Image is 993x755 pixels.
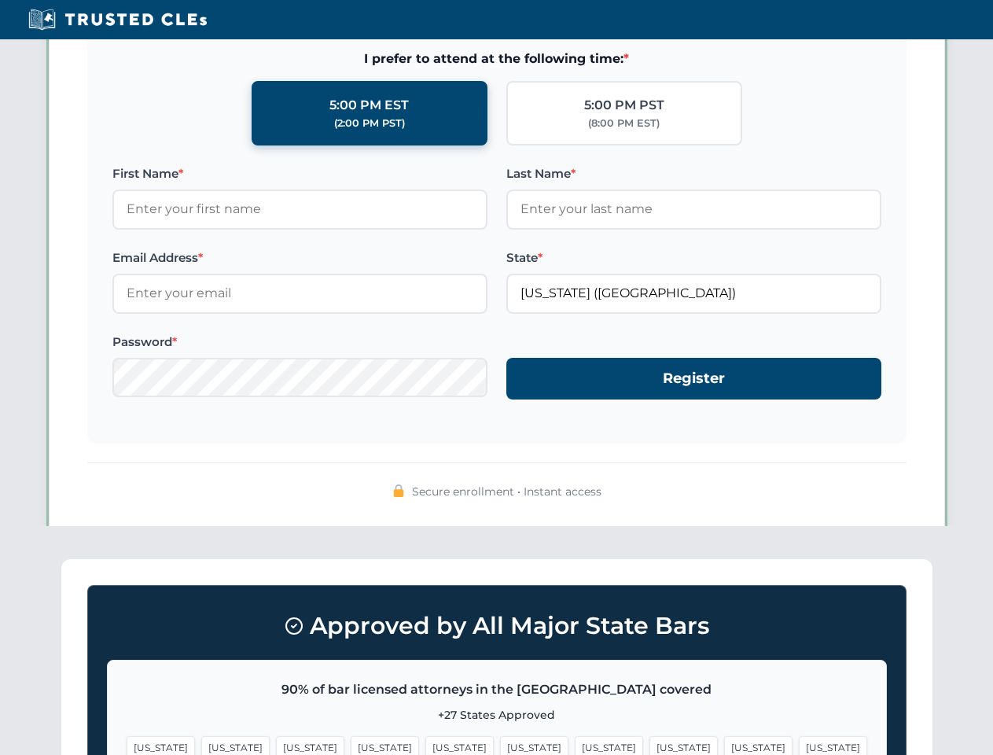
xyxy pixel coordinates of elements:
[412,483,601,500] span: Secure enrollment • Instant access
[334,116,405,131] div: (2:00 PM PST)
[584,95,664,116] div: 5:00 PM PST
[506,358,881,400] button: Register
[506,249,881,267] label: State
[588,116,660,131] div: (8:00 PM EST)
[112,249,487,267] label: Email Address
[112,274,487,313] input: Enter your email
[127,706,867,724] p: +27 States Approved
[112,190,487,229] input: Enter your first name
[506,164,881,183] label: Last Name
[112,49,881,69] span: I prefer to attend at the following time:
[506,190,881,229] input: Enter your last name
[506,274,881,313] input: Florida (FL)
[329,95,409,116] div: 5:00 PM EST
[107,605,887,647] h3: Approved by All Major State Bars
[112,333,487,352] label: Password
[24,8,211,31] img: Trusted CLEs
[392,484,405,497] img: 🔒
[127,679,867,700] p: 90% of bar licensed attorneys in the [GEOGRAPHIC_DATA] covered
[112,164,487,183] label: First Name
